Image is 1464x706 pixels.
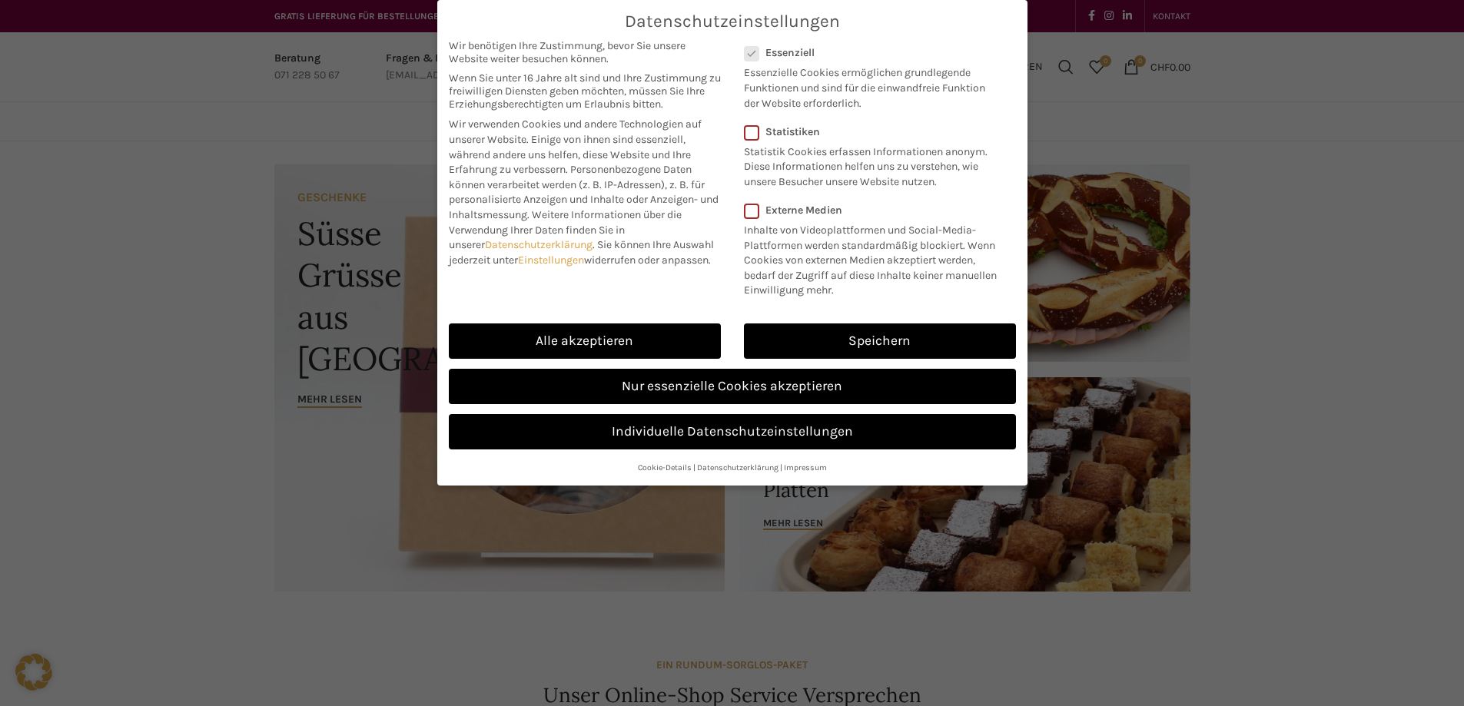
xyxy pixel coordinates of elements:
a: Datenschutzerklärung [697,462,778,472]
a: Datenschutzerklärung [485,238,593,251]
a: Cookie-Details [638,462,692,472]
label: Statistiken [744,125,996,138]
a: Impressum [784,462,827,472]
span: Weitere Informationen über die Verwendung Ihrer Daten finden Sie in unserer . [449,208,682,251]
a: Alle akzeptieren [449,323,721,359]
span: Sie können Ihre Auswahl jederzeit unter widerrufen oder anpassen. [449,238,714,267]
a: Speichern [744,323,1016,359]
label: Essenziell [744,46,996,59]
a: Nur essenzielle Cookies akzeptieren [449,369,1016,404]
p: Essenzielle Cookies ermöglichen grundlegende Funktionen und sind für die einwandfreie Funktion de... [744,59,996,111]
a: Einstellungen [518,254,584,267]
p: Statistik Cookies erfassen Informationen anonym. Diese Informationen helfen uns zu verstehen, wie... [744,138,996,190]
label: Externe Medien [744,204,1006,217]
p: Inhalte von Videoplattformen und Social-Media-Plattformen werden standardmäßig blockiert. Wenn Co... [744,217,1006,298]
span: Wir verwenden Cookies und andere Technologien auf unserer Website. Einige von ihnen sind essenzie... [449,118,702,176]
span: Wir benötigen Ihre Zustimmung, bevor Sie unsere Website weiter besuchen können. [449,39,721,65]
span: Wenn Sie unter 16 Jahre alt sind und Ihre Zustimmung zu freiwilligen Diensten geben möchten, müss... [449,71,721,111]
span: Personenbezogene Daten können verarbeitet werden (z. B. IP-Adressen), z. B. für personalisierte A... [449,163,719,221]
a: Individuelle Datenschutzeinstellungen [449,414,1016,449]
span: Datenschutzeinstellungen [625,12,840,31]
